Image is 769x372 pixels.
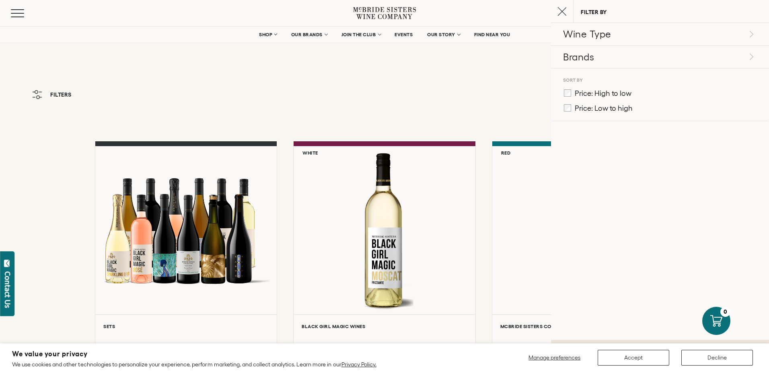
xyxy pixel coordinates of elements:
[254,27,282,43] a: SHOP
[501,150,511,155] h6: Red
[528,354,580,361] span: Manage preferences
[575,104,633,112] span: Price: Low to high
[500,324,666,329] h6: McBride Sisters Collection
[427,32,455,37] span: OUR STORY
[524,350,586,366] button: Manage preferences
[474,32,510,37] span: FIND NEAR YOU
[302,150,318,155] h6: White
[11,9,40,17] button: Mobile Menu Trigger
[341,32,376,37] span: JOIN THE CLUB
[4,271,12,308] div: Contact Us
[720,307,730,317] div: 0
[598,350,669,366] button: Accept
[681,350,753,366] button: Decline
[575,89,631,97] span: Price: High to low
[28,86,76,103] button: Filters
[563,77,755,83] p: Sort By
[564,104,571,112] input: Price: Low to high
[12,351,376,358] h2: We value your privacy
[469,27,516,43] a: FIND NEAR YOU
[563,50,755,64] p: Brands
[395,32,413,37] span: EVENTS
[563,27,755,41] p: Wine Type
[12,361,376,368] p: We use cookies and other technologies to personalize your experience, perform marketing, and coll...
[259,32,273,37] span: SHOP
[422,27,465,43] a: OUR STORY
[581,9,607,15] p: FILTER BY
[564,89,571,97] input: Price: High to low
[302,324,467,329] h6: Black Girl Magic Wines
[291,32,323,37] span: OUR BRANDS
[389,27,418,43] a: EVENTS
[336,27,386,43] a: JOIN THE CLUB
[286,27,332,43] a: OUR BRANDS
[50,92,72,97] span: Filters
[341,361,376,368] a: Privacy Policy.
[103,324,269,329] h6: Sets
